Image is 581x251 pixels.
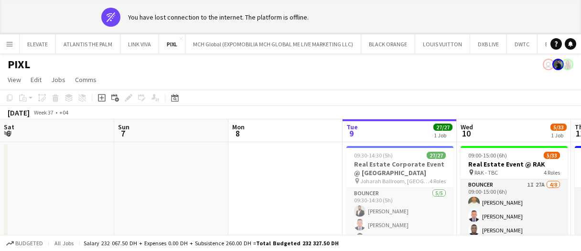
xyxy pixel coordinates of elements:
[128,13,309,21] div: You have lost connection to the internet. The platform is offline.
[470,35,507,53] button: DXB LIVE
[461,123,473,131] span: Wed
[361,35,415,53] button: BLACK ORANGE
[550,124,567,131] span: 5/33
[27,73,45,86] a: Edit
[15,240,43,247] span: Budgeted
[256,240,339,247] span: Total Budgeted 232 327.50 DH
[5,238,44,249] button: Budgeted
[31,75,42,84] span: Edit
[118,123,129,131] span: Sun
[430,178,446,185] span: 4 Roles
[185,35,361,53] button: MCH Global (EXPOMOBILIA MCH GLOBAL ME LIVE MARKETING LLC)
[232,123,245,131] span: Mon
[434,132,452,139] div: 1 Job
[551,132,566,139] div: 1 Job
[360,178,430,185] span: Joharah Ballroom, [GEOGRAPHIC_DATA]
[84,240,339,247] div: Salary 232 067.50 DH + Expenses 0.00 DH + Subsistence 260.00 DH =
[543,59,554,70] app-user-avatar: Kerem Sungur
[346,160,453,177] h3: Real Estate Corporate Event @ [GEOGRAPHIC_DATA]
[552,59,564,70] app-user-avatar: Mohamed Arafa
[8,108,30,117] div: [DATE]
[562,59,573,70] app-user-avatar: Viviane Melatti
[120,35,159,53] button: LINK VIVA
[544,169,560,176] span: 4 Roles
[71,73,100,86] a: Comms
[8,75,21,84] span: View
[415,35,470,53] button: LOUIS VUITTON
[20,35,56,53] button: ELEVATE
[75,75,97,84] span: Comms
[433,124,452,131] span: 27/27
[459,128,473,139] span: 10
[474,169,498,176] span: RAK - TBC
[56,35,120,53] button: ATLANTIS THE PALM
[117,128,129,139] span: 7
[461,160,568,168] h3: Real Estate Event @ RAK
[2,128,14,139] span: 6
[507,35,538,53] button: DWTC
[159,35,185,53] button: PIXL
[32,109,55,116] span: Week 37
[59,109,68,116] div: +04
[4,73,25,86] a: View
[231,128,245,139] span: 8
[345,128,358,139] span: 9
[53,240,75,247] span: All jobs
[47,73,69,86] a: Jobs
[468,152,507,159] span: 09:00-15:00 (6h)
[51,75,65,84] span: Jobs
[544,152,560,159] span: 5/33
[8,57,30,72] h1: PIXL
[427,152,446,159] span: 27/27
[4,123,14,131] span: Sat
[354,152,393,159] span: 09:30-14:30 (5h)
[346,123,358,131] span: Tue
